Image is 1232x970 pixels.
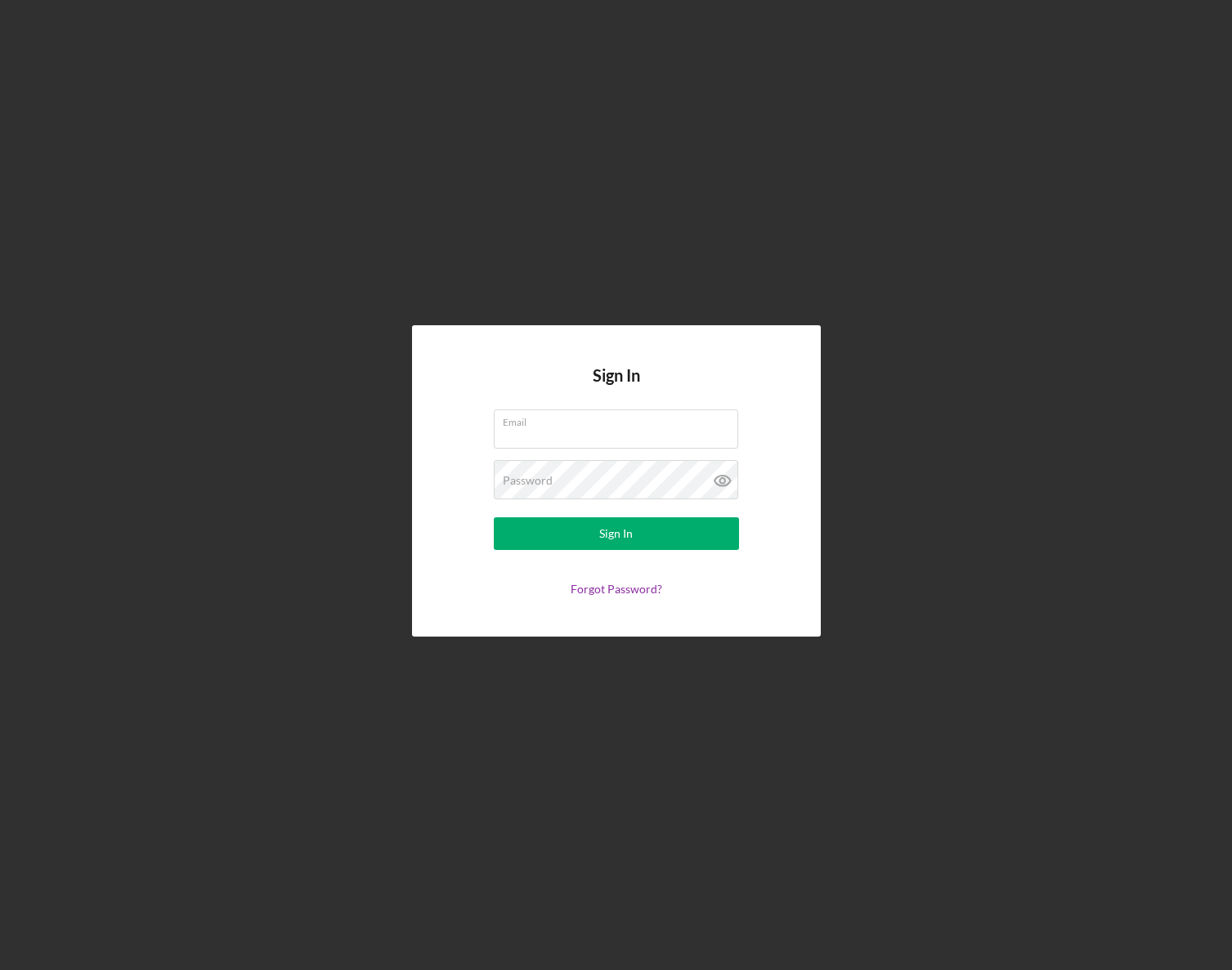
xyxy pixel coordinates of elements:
[503,410,738,428] label: Email
[494,517,739,550] button: Sign In
[593,366,640,409] h4: Sign In
[571,582,662,596] a: Forgot Password?
[503,474,553,487] label: Password
[599,517,633,550] div: Sign In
